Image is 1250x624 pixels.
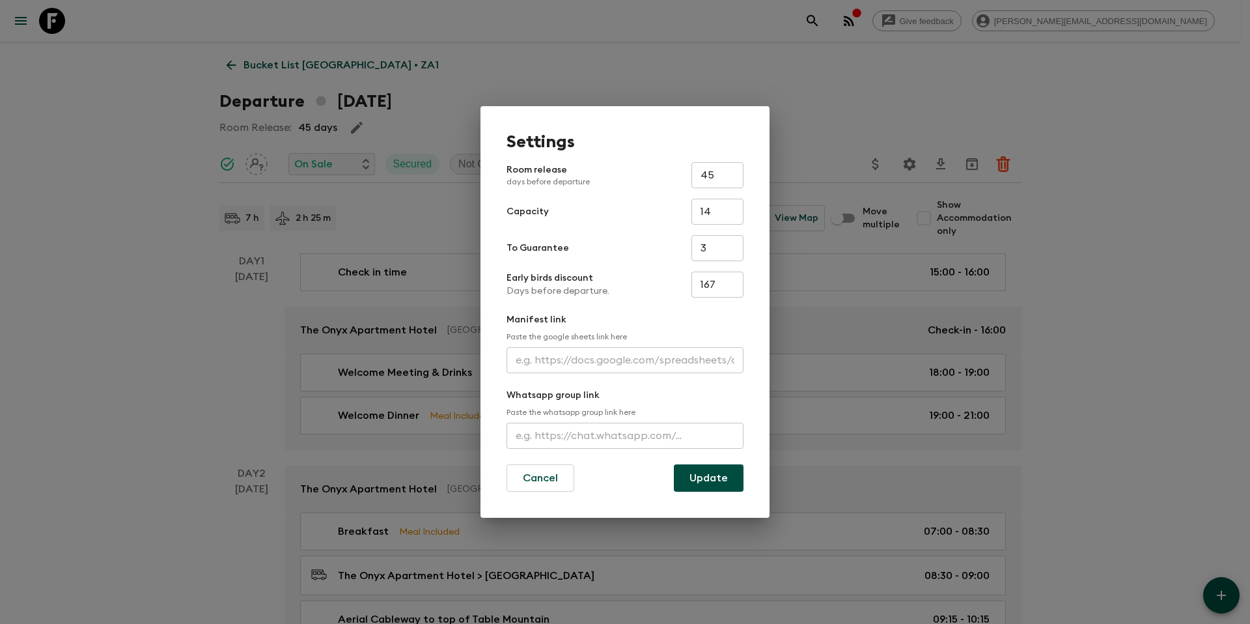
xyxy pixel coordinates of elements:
[691,162,743,188] input: e.g. 30
[507,242,569,255] p: To Guarantee
[691,272,743,298] input: e.g. 180
[674,464,743,492] button: Update
[507,272,609,285] p: Early birds discount
[507,177,590,187] p: days before departure
[507,464,574,492] button: Cancel
[507,132,743,152] h1: Settings
[507,285,609,298] p: Days before departure.
[507,313,743,326] p: Manifest link
[507,205,549,218] p: Capacity
[507,347,743,373] input: e.g. https://docs.google.com/spreadsheets/d/1P7Zz9v8J0vXy1Q/edit#gid=0
[507,423,743,449] input: e.g. https://chat.whatsapp.com/...
[507,389,743,402] p: Whatsapp group link
[691,235,743,261] input: e.g. 4
[507,407,743,418] p: Paste the whatsapp group link here
[691,199,743,225] input: e.g. 14
[507,332,743,342] p: Paste the google sheets link here
[507,163,590,187] p: Room release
